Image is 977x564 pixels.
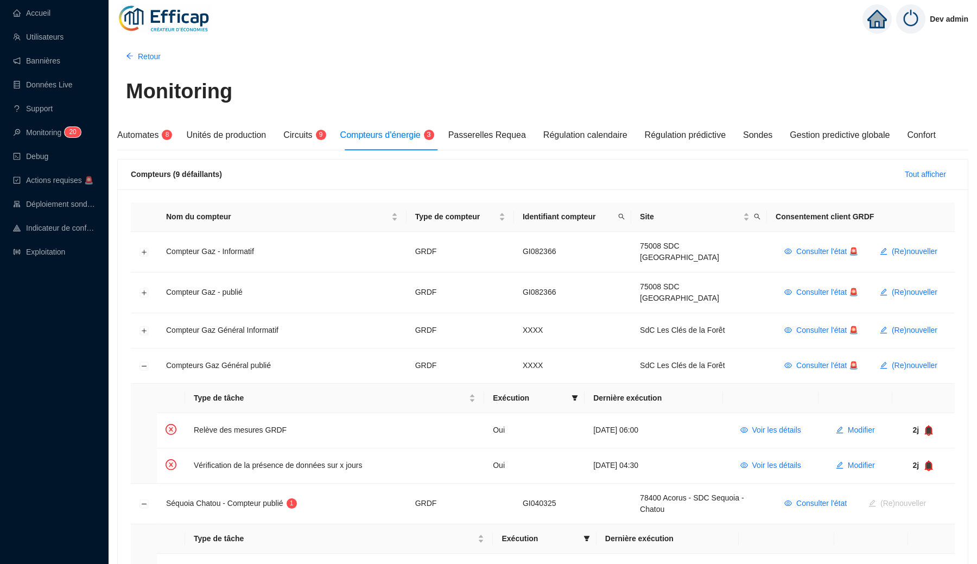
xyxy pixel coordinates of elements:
span: search [752,209,763,225]
span: Passerelles Requea [448,130,526,140]
span: check-square [13,176,21,184]
th: Nom du compteur [157,202,407,232]
span: eye [784,326,792,334]
span: Retour [138,51,161,62]
sup: 1 [287,498,297,509]
img: power [896,4,925,34]
button: Modifier [827,457,884,474]
td: XXXX [514,348,631,384]
button: (Re)nouveller [860,495,935,512]
span: Site [640,211,741,223]
a: teamUtilisateurs [13,33,64,41]
span: Type de compteur [415,211,497,223]
span: 8 [166,131,169,138]
a: questionSupport [13,104,53,113]
td: GRDF [407,232,514,273]
th: Dernière exécution [597,524,739,554]
button: (Re)nouveller [871,284,946,301]
td: Relève des mesures GRDF [185,413,484,448]
button: Consulter l'état 🚨 [776,322,867,339]
div: Confort [907,129,935,142]
th: Type de tâche [185,384,484,413]
span: Actions requises 🚨 [26,176,93,185]
button: Consulter l'état [776,495,855,512]
sup: 20 [65,127,80,137]
span: Modifier [848,460,875,471]
span: Automates [117,130,158,140]
span: Unités de production [186,130,266,140]
span: Compteurs (9 défaillants) [131,170,222,179]
th: Consentement client GRDF [767,202,955,232]
span: edit [880,248,887,255]
span: search [616,209,627,225]
span: Voir les détails [752,460,801,471]
span: filter [569,390,580,406]
button: Réduire la ligne [140,362,149,371]
button: Consulter l'état 🚨 [776,243,867,261]
span: Consulter l'état 🚨 [796,287,858,298]
span: (Re)nouveller [892,325,937,336]
div: Gestion predictive globale [790,129,890,142]
span: close-circle [166,424,176,435]
td: GI082366 [514,273,631,313]
span: Modifier [848,424,875,436]
span: Oui [493,426,505,434]
span: eye [784,499,792,507]
button: Développer la ligne [140,289,149,297]
span: Compteur Gaz Général Informatif [166,326,278,334]
span: Type de tâche [194,533,475,544]
td: Vérification de la présence de données sur x jours [185,448,484,483]
span: (Re)nouveller [892,246,937,257]
th: Dernière exécution [585,384,722,413]
td: [DATE] 04:30 [585,448,722,483]
a: notificationBannières [13,56,60,65]
a: databaseDonnées Live [13,80,73,89]
span: (Re)nouveller [892,287,937,298]
th: Site [631,202,767,232]
span: 9 [319,131,323,138]
span: Identifiant compteur [523,211,614,223]
td: GRDF [407,273,514,313]
a: homeAccueil [13,9,50,17]
span: 2j [912,460,919,471]
button: Tout afficher [896,166,955,183]
span: Nom du compteur [166,211,389,223]
a: slidersExploitation [13,248,65,256]
div: Sondes [743,129,772,142]
span: Exécution [502,533,579,544]
span: edit [836,461,843,469]
span: search [754,213,760,220]
span: 75008 SDC [GEOGRAPHIC_DATA] [640,282,719,302]
span: 1 [290,499,294,507]
span: bell [923,425,934,436]
td: GRDF [407,484,514,524]
span: SdC Les Clés de la Forêt [640,326,725,334]
a: heat-mapIndicateur de confort [13,224,96,232]
span: close-circle [166,459,176,470]
button: Modifier [827,422,884,439]
td: [DATE] 06:00 [585,413,722,448]
a: clusterDéploiement sondes [13,200,96,208]
span: Compteurs d'énergie [340,130,421,140]
span: edit [880,362,887,369]
button: Voir les détails [732,457,810,474]
span: Circuits [283,130,312,140]
th: Type de tâche [185,524,493,554]
a: monitorMonitoring20 [13,128,78,137]
span: Tout afficher [905,169,946,180]
div: Régulation calendaire [543,129,627,142]
span: filter [581,531,592,547]
button: Voir les détails [732,422,810,439]
span: eye [740,461,748,469]
span: Exécution [493,392,567,404]
span: Voir les détails [752,424,801,436]
span: Dev admin [930,2,968,36]
button: Consulter l'état 🚨 [776,357,867,375]
span: home [867,9,887,29]
button: (Re)nouveller [871,243,946,261]
span: 75008 SDC [GEOGRAPHIC_DATA] [640,242,719,262]
span: 0 [73,128,77,136]
span: filter [572,395,578,401]
button: (Re)nouveller [871,322,946,339]
span: search [618,213,625,220]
